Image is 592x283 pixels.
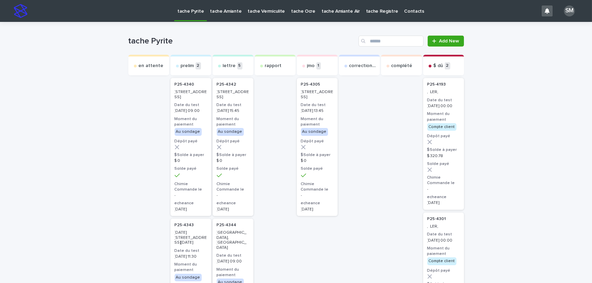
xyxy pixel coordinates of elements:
[175,116,207,127] h3: Moment du paiement
[175,90,207,100] p: [STREET_ADDRESS]
[175,230,207,245] p: [DATE][STREET_ADDRESS][DATE]
[223,63,236,69] p: lettre
[217,201,249,206] h3: echeance
[217,230,249,250] p: [GEOGRAPHIC_DATA], [GEOGRAPHIC_DATA]
[301,139,333,144] h3: Dépôt payé
[301,193,333,198] p: -
[175,108,207,113] p: [DATE] 09:00
[428,36,464,47] a: Add New
[217,166,249,171] h3: Solde payé
[423,78,464,210] a: P25-4193 , LER,Date du test[DATE] 00:00Moment du paiementCompte clientDépôt payé$Solde à payer$ 3...
[427,111,460,122] h3: Moment du paiement
[217,102,249,108] h3: Date du test
[217,207,249,212] p: [DATE]
[14,4,27,18] img: stacker-logo-s-only.png
[181,63,194,69] p: prelim
[427,90,460,94] p: , LER,
[427,104,460,108] p: [DATE] 00:00
[301,152,333,158] h3: $Solde à payer
[427,201,460,205] p: [DATE]
[427,175,460,186] h3: Chimie Commande le
[175,128,202,136] div: Au sondage
[217,253,249,258] h3: Date du test
[175,201,207,206] h3: echeance
[427,82,446,87] p: P25-4193
[175,82,194,87] p: P25-4340
[213,78,253,216] a: P25-4342 [STREET_ADDRESS]Date du test[DATE] 15:45Moment du paiementAu sondageDépôt payé$Solde à p...
[175,158,207,163] p: $ 0
[265,63,282,69] p: rapport
[196,62,201,69] p: 2
[217,158,249,163] p: $ 0
[427,246,460,257] h3: Moment du paiement
[175,152,207,158] h3: $Solde à payer
[427,187,460,192] p: -
[358,36,424,47] input: Search
[171,78,211,216] div: P25-4340 [STREET_ADDRESS]Date du test[DATE] 09:00Moment du paiementAu sondageDépôt payé$Solde à p...
[217,90,249,100] p: [STREET_ADDRESS]
[427,257,456,265] div: Compte client
[217,152,249,158] h3: $Solde à payer
[427,133,460,139] h3: Dépôt payé
[175,139,207,144] h3: Dépôt payé
[217,108,249,113] p: [DATE] 15:45
[439,39,459,43] span: Add New
[301,108,333,113] p: [DATE] 13:45
[427,194,460,200] h3: echeance
[427,123,456,131] div: Compte client
[175,223,194,228] p: P25-4343
[427,154,460,158] p: $ 320.78
[217,116,249,127] h3: Moment du paiement
[217,82,237,87] p: P25-4342
[301,116,333,127] h3: Moment du paiement
[349,63,377,69] p: correction exp
[128,36,356,46] h1: tache Pyrite
[301,166,333,171] h3: Solde payé
[175,274,202,281] div: Au sondage
[237,62,242,69] p: 5
[301,82,320,87] p: P25-4305
[175,207,207,212] p: [DATE]
[139,63,164,69] p: en attente
[307,63,315,69] p: jmo
[175,193,207,198] p: -
[297,78,338,216] a: P25-4305 [STREET_ADDRESS]Date du test[DATE] 13:45Moment du paiementAu sondageDépôt payé$Solde à p...
[301,158,333,163] p: $ 0
[427,268,460,273] h3: Dépôt payé
[564,5,575,16] div: SM
[217,193,249,198] p: -
[175,102,207,108] h3: Date du test
[301,181,333,192] h3: Chimie Commande le
[217,139,249,144] h3: Dépôt payé
[175,254,207,259] p: [DATE] 11:30
[175,166,207,171] h3: Solde payé
[427,238,460,243] p: [DATE] 00:00
[301,128,328,136] div: Au sondage
[391,63,413,69] p: complété
[301,207,333,212] p: [DATE]
[217,259,249,264] p: [DATE] 09:00
[427,224,460,229] p: , LER,
[217,128,244,136] div: Au sondage
[175,248,207,254] h3: Date du test
[175,181,207,192] h3: Chimie Commande le
[427,161,460,167] h3: Solde payé
[433,63,443,69] p: $ dû
[175,262,207,273] h3: Moment du paiement
[427,232,460,237] h3: Date du test
[316,62,321,69] p: 1
[427,217,446,221] p: P25-4301
[217,181,249,192] h3: Chimie Commande le
[301,90,333,100] p: [STREET_ADDRESS]
[445,62,450,69] p: 2
[217,267,249,278] h3: Moment du paiement
[301,201,333,206] h3: echeance
[427,98,460,103] h3: Date du test
[427,147,460,153] h3: $Solde à payer
[301,102,333,108] h3: Date du test
[217,223,237,228] p: P25-4344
